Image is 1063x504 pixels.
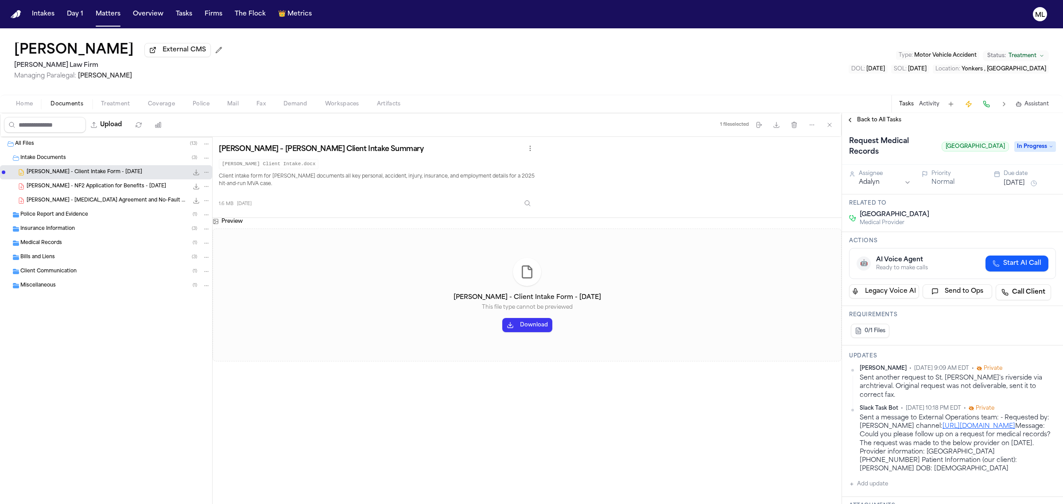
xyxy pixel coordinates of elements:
[14,43,134,58] h1: [PERSON_NAME]
[846,134,938,159] h1: Request Medical Records
[931,170,984,177] div: Priority
[227,101,239,108] span: Mail
[943,423,1015,430] a: [URL][DOMAIN_NAME]
[101,101,130,108] span: Treatment
[1004,170,1056,177] div: Due date
[945,98,957,110] button: Add Task
[876,256,928,264] div: AI Voice Agent
[962,66,1046,72] span: Yonkers , [GEOGRAPHIC_DATA]
[896,51,979,60] button: Edit Type: Motor Vehicle Accident
[1003,259,1041,268] span: Start AI Call
[20,268,77,275] span: Client Communication
[144,43,211,57] button: External CMS
[1009,52,1036,59] span: Treatment
[849,311,1056,318] h3: Requirements
[219,159,318,169] code: [PERSON_NAME] Client Intake.docx
[27,197,188,205] span: [PERSON_NAME] - [MEDICAL_DATA] Agreement and No-Fault Application - [DATE]
[962,98,975,110] button: Create Immediate Task
[857,116,901,124] span: Back to All Tasks
[899,53,913,58] span: Type :
[193,212,197,217] span: ( 1 )
[20,155,66,162] span: Intake Documents
[860,210,929,219] span: [GEOGRAPHIC_DATA]
[275,6,315,22] button: crownMetrics
[849,353,1056,360] h3: Updates
[919,101,939,108] button: Activity
[923,284,993,299] button: Send to Ops
[842,116,906,124] button: Back to All Tasks
[192,155,197,160] span: ( 3 )
[14,60,226,71] h2: [PERSON_NAME] Law Firm
[906,405,961,412] span: [DATE] 10:18 PM EDT
[283,101,307,108] span: Demand
[16,101,33,108] span: Home
[201,6,226,22] button: Firms
[1024,101,1049,108] span: Assistant
[976,405,994,412] span: Private
[192,255,197,260] span: ( 3 )
[20,225,75,233] span: Insurance Information
[193,283,197,288] span: ( 1 )
[14,73,76,79] span: Managing Paralegal:
[901,405,903,412] span: •
[92,6,124,22] button: Matters
[129,6,167,22] button: Overview
[849,284,919,299] button: Legacy Voice AI
[63,6,87,22] button: Day 1
[909,365,912,372] span: •
[851,66,865,72] span: DOL :
[454,293,601,302] h4: [PERSON_NAME] - Client Intake Form - [DATE]
[720,122,749,128] div: 1 file selected
[20,282,56,290] span: Miscellaneous
[219,201,233,207] span: 1.6 MB
[849,65,888,74] button: Edit DOL: 2025-06-17
[86,117,127,133] button: Upload
[50,101,83,108] span: Documents
[860,365,907,372] span: [PERSON_NAME]
[860,405,898,412] span: Slack Task Bot
[377,101,401,108] span: Artifacts
[891,65,929,74] button: Edit SOL: 2028-06-17
[193,269,197,274] span: ( 1 )
[231,6,269,22] button: The Flock
[192,182,201,191] button: Download S. DaSilva - NF2 Application for Benefits - 6.27.25
[219,145,424,154] h3: [PERSON_NAME] – [PERSON_NAME] Client Intake Summary
[28,6,58,22] button: Intakes
[914,365,969,372] span: [DATE] 9:09 AM EDT
[987,52,1006,59] span: Status:
[4,117,86,133] input: Search files
[849,237,1056,244] h3: Actions
[983,50,1049,61] button: Change status from Treatment
[980,98,993,110] button: Make a Call
[219,173,535,189] p: Client intake form for [PERSON_NAME] documents all key personal, accident, injury, insurance, and...
[908,66,927,72] span: [DATE]
[851,324,889,338] button: 0/1 Files
[11,10,21,19] a: Home
[860,374,1056,399] div: Sent another request to St. [PERSON_NAME]'s riverside via archtrieval. Original request was not d...
[502,318,552,332] button: Download
[860,414,1056,473] div: Sent a message to External Operations team: - Requested by: [PERSON_NAME] channel: Message: Could...
[237,201,252,207] span: [DATE]
[1028,178,1039,189] button: Snooze task
[163,46,206,54] span: External CMS
[866,66,885,72] span: [DATE]
[20,240,62,247] span: Medical Records
[865,327,885,334] span: 0/1 Files
[20,211,88,219] span: Police Report and Evidence
[933,65,1049,74] button: Edit Location: Yonkers , NY
[899,101,914,108] button: Tasks
[520,195,535,211] button: Inspect
[190,141,197,146] span: ( 13 )
[1014,141,1056,152] span: In Progress
[221,218,243,225] h3: Preview
[894,66,907,72] span: SOL :
[985,256,1048,271] button: Start AI Call
[172,6,196,22] button: Tasks
[14,43,134,58] button: Edit matter name
[914,53,977,58] span: Motor Vehicle Accident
